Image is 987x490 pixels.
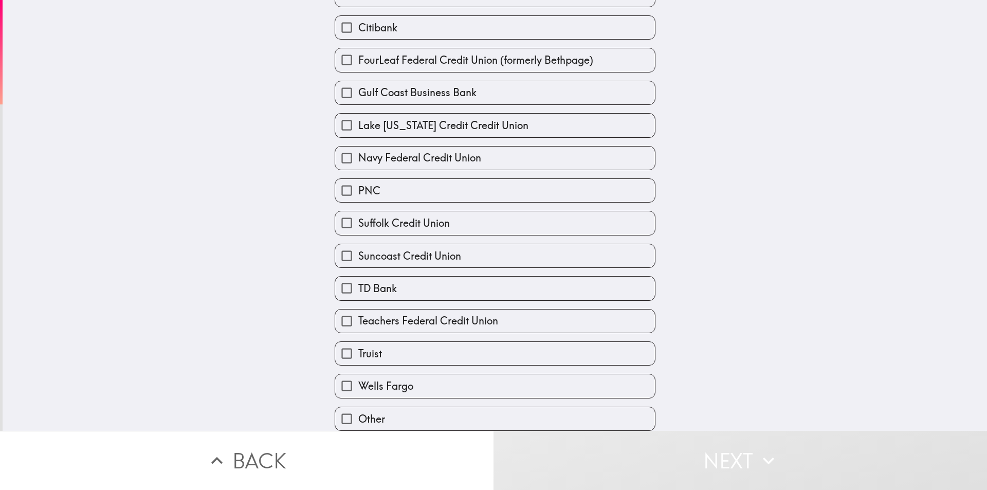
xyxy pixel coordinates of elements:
[335,244,655,267] button: Suncoast Credit Union
[358,379,413,393] span: Wells Fargo
[358,314,498,328] span: Teachers Federal Credit Union
[358,85,477,100] span: Gulf Coast Business Bank
[335,114,655,137] button: Lake [US_STATE] Credit Credit Union
[335,342,655,365] button: Truist
[493,431,987,490] button: Next
[358,151,481,165] span: Navy Federal Credit Union
[358,347,382,361] span: Truist
[335,310,655,333] button: Teachers Federal Credit Union
[335,179,655,202] button: PNC
[358,216,450,230] span: Suffolk Credit Union
[358,281,397,296] span: TD Bank
[335,374,655,397] button: Wells Fargo
[335,81,655,104] button: Gulf Coast Business Bank
[358,412,385,426] span: Other
[335,16,655,39] button: Citibank
[358,118,528,133] span: Lake [US_STATE] Credit Credit Union
[335,211,655,234] button: Suffolk Credit Union
[358,184,380,198] span: PNC
[335,48,655,71] button: FourLeaf Federal Credit Union (formerly Bethpage)
[358,53,593,67] span: FourLeaf Federal Credit Union (formerly Bethpage)
[335,277,655,300] button: TD Bank
[335,407,655,430] button: Other
[335,147,655,170] button: Navy Federal Credit Union
[358,21,397,35] span: Citibank
[358,249,461,263] span: Suncoast Credit Union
